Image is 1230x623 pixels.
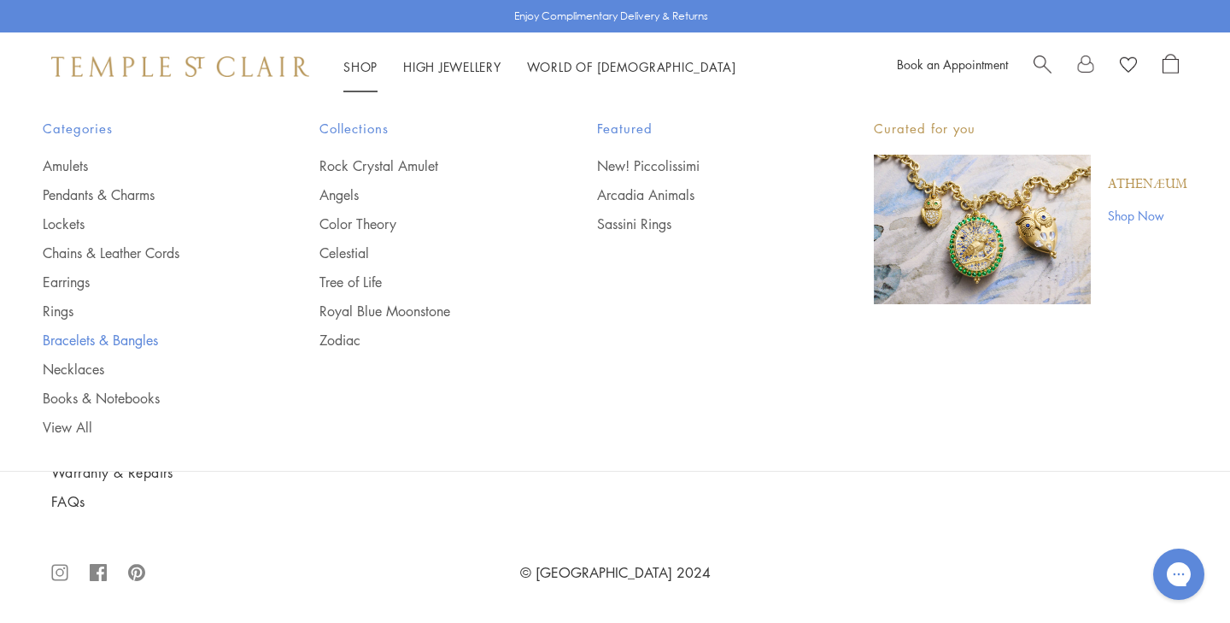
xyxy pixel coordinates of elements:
[319,118,528,139] span: Collections
[1108,206,1187,225] a: Shop Now
[43,118,251,139] span: Categories
[403,58,501,75] a: High JewelleryHigh Jewellery
[1145,543,1213,606] iframe: Gorgias live chat messenger
[43,360,251,379] a: Necklaces
[319,273,528,291] a: Tree of Life
[343,56,736,78] nav: Main navigation
[597,156,805,175] a: New! Piccolissimi
[1034,54,1051,79] a: Search
[43,273,251,291] a: Earrings
[874,118,1187,139] p: Curated for you
[51,492,235,511] a: FAQs
[319,302,528,320] a: Royal Blue Moonstone
[597,185,805,204] a: Arcadia Animals
[597,118,805,139] span: Featured
[51,463,235,482] a: Warranty & Repairs
[43,244,251,262] a: Chains & Leather Cords
[897,56,1008,73] a: Book an Appointment
[1120,54,1137,79] a: View Wishlist
[343,58,378,75] a: ShopShop
[319,331,528,350] a: Zodiac
[43,185,251,204] a: Pendants & Charms
[43,215,251,233] a: Lockets
[597,215,805,233] a: Sassini Rings
[43,156,251,175] a: Amulets
[520,563,711,582] a: © [GEOGRAPHIC_DATA] 2024
[319,156,528,175] a: Rock Crystal Amulet
[319,244,528,262] a: Celestial
[1163,54,1179,79] a: Open Shopping Bag
[319,185,528,204] a: Angels
[43,389,251,408] a: Books & Notebooks
[43,331,251,350] a: Bracelets & Bangles
[319,215,528,233] a: Color Theory
[43,418,251,437] a: View All
[527,58,736,75] a: World of [DEMOGRAPHIC_DATA]World of [DEMOGRAPHIC_DATA]
[43,302,251,320] a: Rings
[51,56,309,77] img: Temple St. Clair
[1108,175,1187,194] a: Athenæum
[514,8,708,25] p: Enjoy Complimentary Delivery & Returns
